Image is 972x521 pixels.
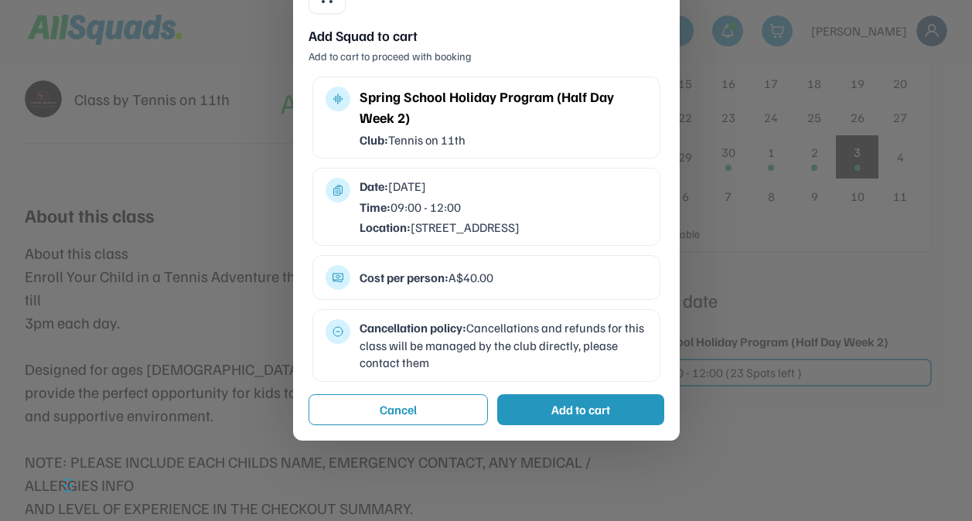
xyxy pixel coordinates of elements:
[360,132,388,148] strong: Club:
[360,219,647,236] div: [STREET_ADDRESS]
[360,320,466,335] strong: Cancellation policy:
[360,220,411,235] strong: Location:
[360,319,647,371] div: Cancellations and refunds for this class will be managed by the club directly, please contact them
[360,199,647,216] div: 09:00 - 12:00
[360,87,647,128] div: Spring School Holiday Program (Half Day Week 2)
[360,178,647,195] div: [DATE]
[360,131,647,148] div: Tennis on 11th
[360,270,448,285] strong: Cost per person:
[360,199,391,215] strong: Time:
[360,269,647,286] div: A$40.00
[360,179,388,194] strong: Date:
[309,26,664,46] div: Add Squad to cart
[309,49,664,64] div: Add to cart to proceed with booking
[332,93,344,105] button: multitrack_audio
[309,394,488,425] button: Cancel
[551,400,610,419] div: Add to cart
